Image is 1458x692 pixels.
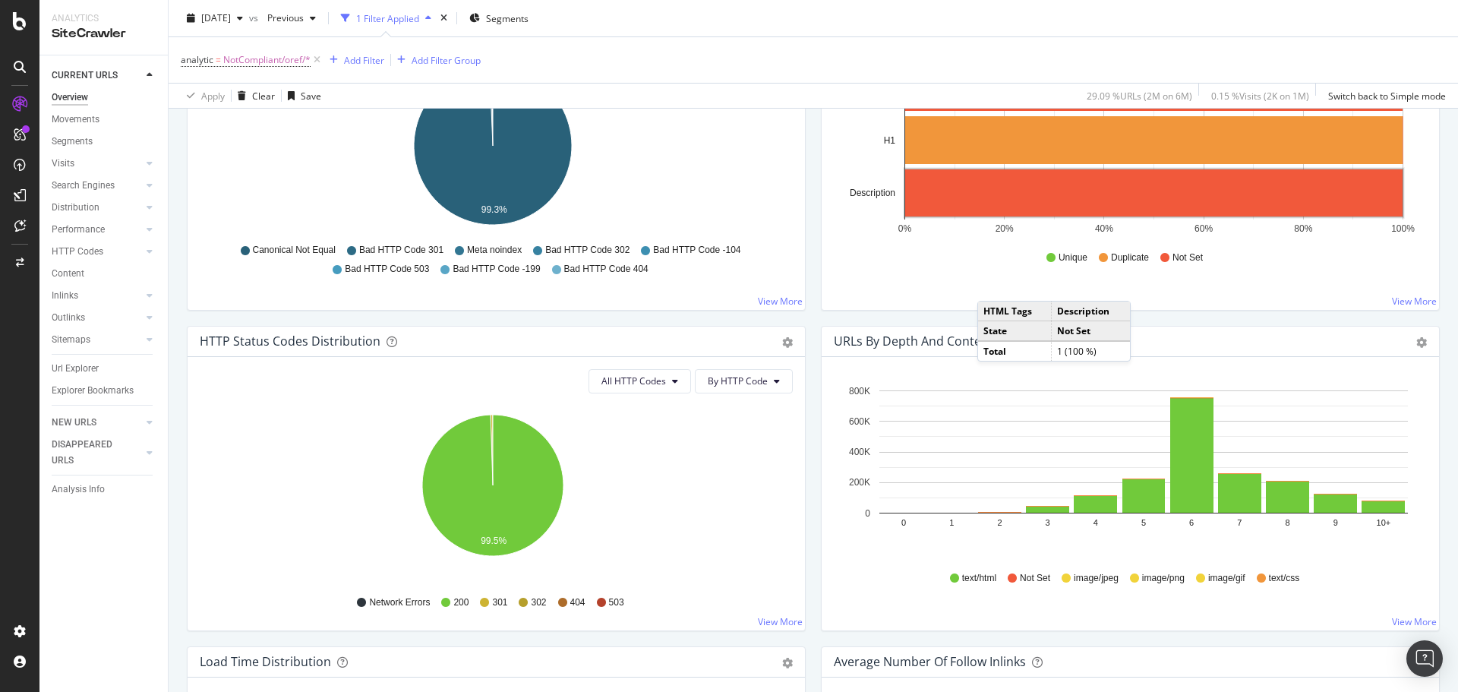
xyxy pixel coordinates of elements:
[782,658,793,668] div: gear
[564,263,649,276] span: Bad HTTP Code 404
[949,518,954,527] text: 1
[453,263,540,276] span: Bad HTTP Code -199
[52,68,118,84] div: CURRENT URLS
[898,223,912,234] text: 0%
[261,11,304,24] span: Previous
[52,156,142,172] a: Visits
[481,536,507,546] text: 99.5%
[1208,572,1245,585] span: image/gif
[1285,518,1289,527] text: 8
[997,518,1002,527] text: 2
[492,596,507,609] span: 301
[356,11,419,24] div: 1 Filter Applied
[850,188,895,198] text: Description
[1377,518,1391,527] text: 10+
[1189,518,1194,527] text: 6
[978,341,1052,361] td: Total
[849,416,870,427] text: 600K
[1052,321,1130,342] td: Not Set
[52,437,142,469] a: DISAPPEARED URLS
[1237,518,1242,527] text: 7
[52,200,142,216] a: Distribution
[531,596,546,609] span: 302
[52,361,99,377] div: Url Explorer
[52,383,157,399] a: Explorer Bookmarks
[52,332,142,348] a: Sitemaps
[453,596,469,609] span: 200
[901,518,906,527] text: 0
[200,406,787,582] div: A chart.
[52,361,157,377] a: Url Explorer
[978,321,1052,342] td: State
[1020,572,1050,585] span: Not Set
[52,90,157,106] a: Overview
[52,12,156,25] div: Analytics
[52,200,99,216] div: Distribution
[345,263,429,276] span: Bad HTTP Code 503
[282,84,321,108] button: Save
[758,615,803,628] a: View More
[52,332,90,348] div: Sitemaps
[52,288,142,304] a: Inlinks
[1074,572,1119,585] span: image/jpeg
[1087,89,1192,102] div: 29.09 % URLs ( 2M on 6M )
[52,134,93,150] div: Segments
[181,53,213,66] span: analytic
[849,447,870,457] text: 400K
[834,333,1024,349] div: URLs by Depth and Content Type
[52,112,157,128] a: Movements
[1328,89,1446,102] div: Switch back to Simple mode
[978,302,1052,321] td: HTML Tags
[181,6,249,30] button: [DATE]
[996,223,1014,234] text: 20%
[52,25,156,43] div: SiteCrawler
[52,90,88,106] div: Overview
[1392,295,1437,308] a: View More
[52,112,99,128] div: Movements
[653,244,740,257] span: Bad HTTP Code -104
[758,295,803,308] a: View More
[359,244,443,257] span: Bad HTTP Code 301
[52,222,105,238] div: Performance
[253,244,336,257] span: Canonical Not Equal
[52,68,142,84] a: CURRENT URLS
[52,134,157,150] a: Segments
[52,310,85,326] div: Outlinks
[52,288,78,304] div: Inlinks
[1142,572,1185,585] span: image/png
[52,266,157,282] a: Content
[609,596,624,609] span: 503
[1416,337,1427,348] div: gear
[708,374,768,387] span: By HTTP Code
[52,178,115,194] div: Search Engines
[481,204,507,215] text: 99.3%
[1059,251,1087,264] span: Unique
[369,596,430,609] span: Network Errors
[52,415,96,431] div: NEW URLS
[834,61,1421,237] svg: A chart.
[849,477,870,488] text: 200K
[391,51,481,69] button: Add Filter Group
[1172,251,1203,264] span: Not Set
[52,482,105,498] div: Analysis Info
[52,156,74,172] div: Visits
[467,244,522,257] span: Meta noindex
[344,53,384,66] div: Add Filter
[412,53,481,66] div: Add Filter Group
[782,337,793,348] div: gear
[1052,302,1130,321] td: Description
[1406,640,1443,677] div: Open Intercom Messenger
[884,135,896,146] text: H1
[52,244,103,260] div: HTTP Codes
[181,84,225,108] button: Apply
[323,51,384,69] button: Add Filter
[486,11,529,24] span: Segments
[200,654,331,669] div: Load Time Distribution
[1111,251,1149,264] span: Duplicate
[1141,518,1146,527] text: 5
[834,381,1421,558] svg: A chart.
[545,244,630,257] span: Bad HTTP Code 302
[52,244,142,260] a: HTTP Codes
